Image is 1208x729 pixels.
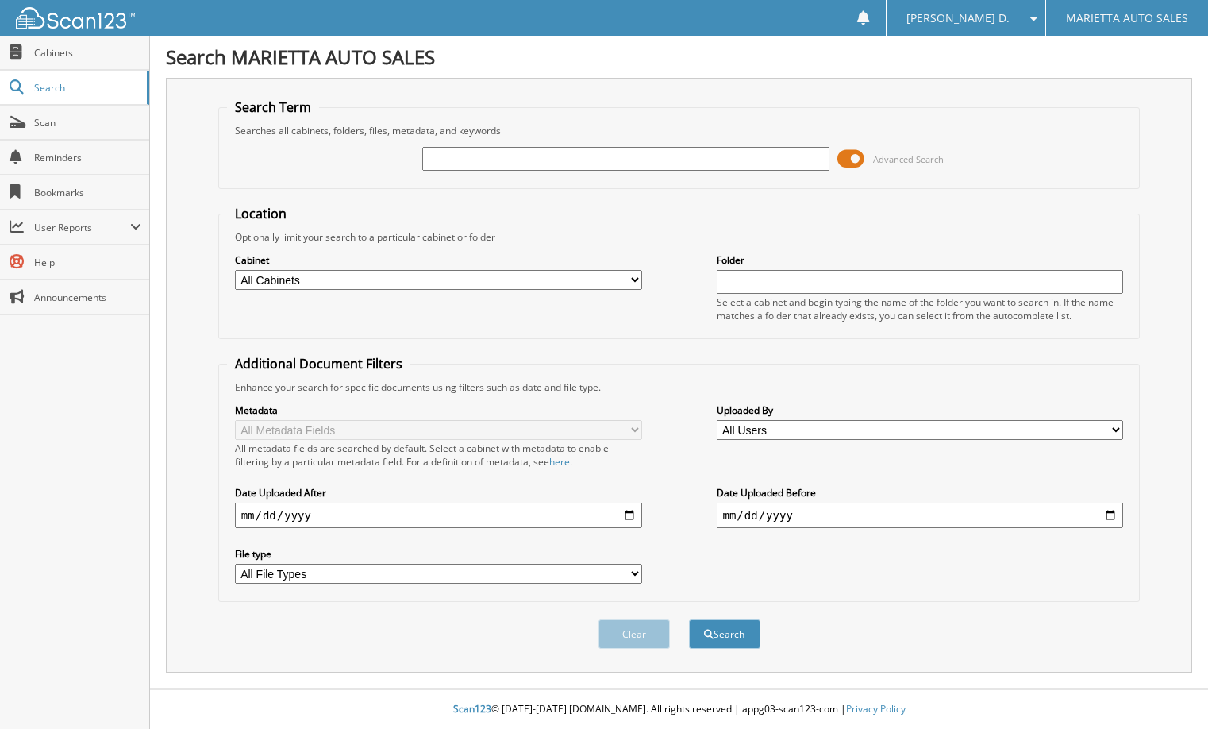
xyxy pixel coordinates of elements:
div: All metadata fields are searched by default. Select a cabinet with metadata to enable filtering b... [235,442,642,469]
div: Searches all cabinets, folders, files, metadata, and keywords [227,124,1132,137]
img: scan123-logo-white.svg [16,7,135,29]
label: Date Uploaded After [235,486,642,499]
span: Search [34,81,139,94]
a: here [549,455,570,469]
span: Announcements [34,291,141,304]
span: User Reports [34,221,130,234]
button: Search [689,619,760,649]
legend: Location [227,205,294,222]
label: Metadata [235,403,642,417]
div: Optionally limit your search to a particular cabinet or folder [227,230,1132,244]
legend: Additional Document Filters [227,355,410,372]
span: Bookmarks [34,186,141,199]
span: Help [34,256,141,269]
label: Folder [717,253,1124,267]
a: Privacy Policy [846,702,906,715]
h1: Search MARIETTA AUTO SALES [166,44,1192,70]
input: start [235,503,642,528]
div: Enhance your search for specific documents using filters such as date and file type. [227,380,1132,394]
label: File type [235,547,642,561]
input: end [717,503,1124,528]
span: [PERSON_NAME] D. [906,13,1010,23]
span: Scan123 [453,702,491,715]
label: Uploaded By [717,403,1124,417]
div: © [DATE]-[DATE] [DOMAIN_NAME]. All rights reserved | appg03-scan123-com | [150,690,1208,729]
label: Cabinet [235,253,642,267]
span: MARIETTA AUTO SALES [1066,13,1188,23]
span: Scan [34,116,141,129]
label: Date Uploaded Before [717,486,1124,499]
span: Reminders [34,151,141,164]
legend: Search Term [227,98,319,116]
div: Select a cabinet and begin typing the name of the folder you want to search in. If the name match... [717,295,1124,322]
span: Cabinets [34,46,141,60]
button: Clear [598,619,670,649]
span: Advanced Search [873,153,944,165]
